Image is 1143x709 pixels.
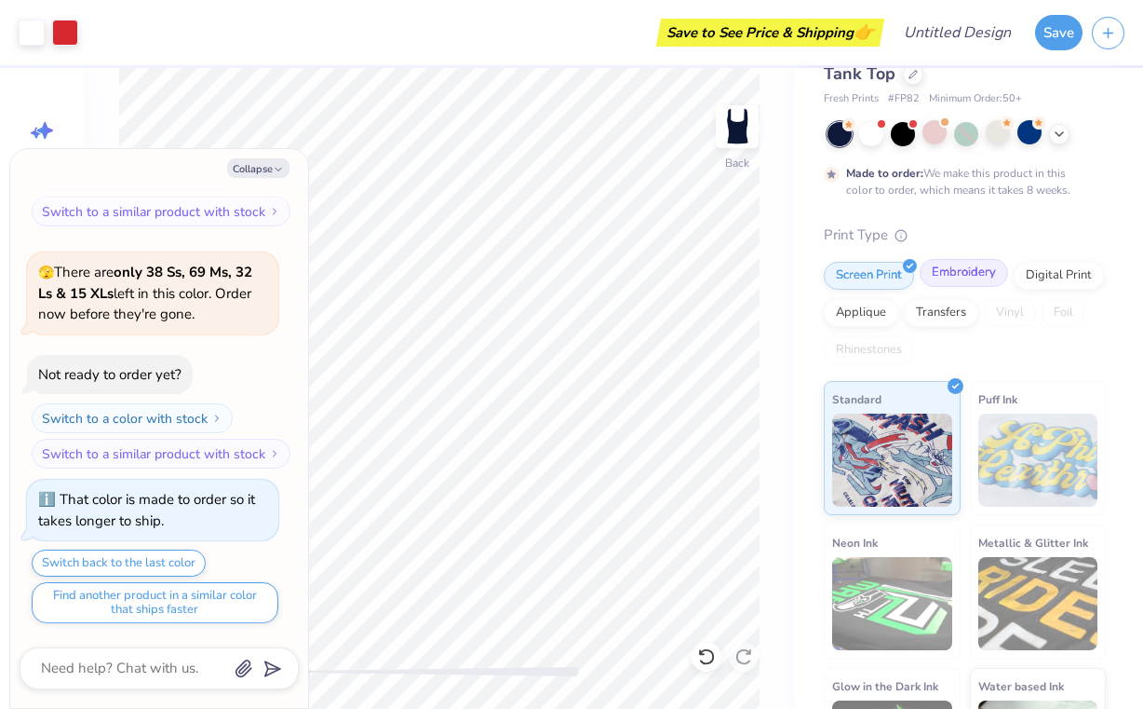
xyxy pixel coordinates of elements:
img: Puff Ink [978,414,1098,507]
div: Vinyl [984,299,1036,327]
div: Not ready to order yet? [38,365,182,384]
img: Switch to a color with stock [211,413,222,424]
img: Switch to a similar product with stock [269,206,280,217]
span: Fresh Prints [824,91,879,107]
span: 👉 [854,20,874,43]
span: Water based Ink [978,676,1064,696]
input: Untitled Design [889,14,1026,51]
strong: Made to order: [846,166,923,181]
button: Collapse [227,158,289,178]
span: Metallic & Glitter Ink [978,533,1088,552]
span: 🫣 [38,264,54,281]
div: That color is made to order so it takes longer to ship. [38,490,255,530]
div: We make this product in this color to order, which means it takes 8 weeks. [846,165,1075,198]
button: Switch to a similar product with stock [32,197,290,226]
span: There are left in this color. Order now before they're gone. [38,263,252,323]
div: Print Type [824,225,1106,246]
span: # FP82 [888,91,920,107]
img: Neon Ink [832,557,952,650]
div: Embroidery [920,259,1008,287]
span: Glow in the Dark Ink [832,676,938,696]
span: Standard [832,389,881,409]
div: Foil [1042,299,1085,327]
button: Save [1035,15,1082,50]
div: Digital Print [1014,262,1104,290]
span: Minimum Order: 50 + [929,91,1022,107]
div: Save to See Price & Shipping [661,19,880,47]
div: Back [725,155,749,171]
div: Rhinestones [824,336,914,364]
button: Switch to a similar product with stock [32,439,290,469]
img: Back [719,108,756,145]
span: Neon Ink [832,533,878,552]
img: Standard [832,414,952,507]
strong: only 38 Ss, 69 Ms, 32 Ls & 15 XLs [38,263,252,303]
button: Find another product in a similar color that ships faster [32,582,278,623]
img: Switch to a similar product with stock [269,448,280,459]
div: Applique [824,299,898,327]
button: Switch to a color with stock [32,403,233,433]
div: Transfers [904,299,978,327]
button: Switch back to the last color [32,550,206,577]
img: Metallic & Glitter Ink [978,557,1098,650]
div: Screen Print [824,262,914,290]
span: Puff Ink [978,389,1017,409]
